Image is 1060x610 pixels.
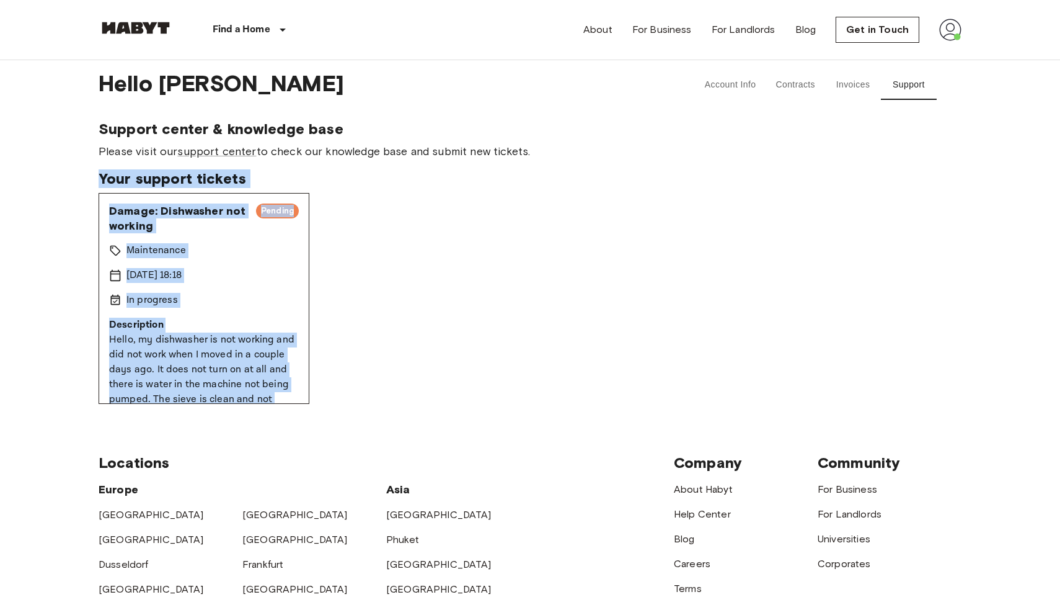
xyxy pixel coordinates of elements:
span: Europe [99,483,138,496]
a: For Business [818,483,877,495]
span: Damage: Dishwasher not working [109,204,246,233]
button: Invoices [825,70,881,100]
img: avatar [939,19,961,41]
a: For Landlords [818,508,881,520]
a: For Business [632,22,692,37]
a: About [583,22,612,37]
p: [DATE] 18:18 [126,268,182,283]
a: [GEOGRAPHIC_DATA] [99,509,204,521]
a: [GEOGRAPHIC_DATA] [386,558,492,570]
span: Your support tickets [99,169,961,188]
a: Corporates [818,558,871,570]
p: Maintenance [126,243,186,258]
a: [GEOGRAPHIC_DATA] [242,583,348,595]
span: Company [674,454,742,472]
a: Frankfurt [242,558,283,570]
span: Asia [386,483,410,496]
span: Community [818,454,900,472]
a: Blog [795,22,816,37]
p: In progress [126,293,178,308]
img: Habyt [99,22,173,34]
a: Careers [674,558,710,570]
span: Hello [PERSON_NAME] [99,70,660,100]
a: support center [177,145,256,158]
a: [GEOGRAPHIC_DATA] [242,509,348,521]
a: Terms [674,583,702,594]
button: Contracts [766,70,825,100]
span: Pending [256,205,299,217]
button: Support [881,70,937,100]
a: For Landlords [712,22,775,37]
a: Get in Touch [836,17,919,43]
button: Account Info [695,70,766,100]
a: [GEOGRAPHIC_DATA] [386,509,492,521]
p: Hello, my dishwasher is not working and did not work when I moved in a couple days ago. It does n... [109,333,299,452]
a: [GEOGRAPHIC_DATA] [386,583,492,595]
span: Please visit our to check our knowledge base and submit new tickets. [99,143,961,159]
p: Description [109,318,299,333]
a: Universities [818,533,870,545]
a: [GEOGRAPHIC_DATA] [242,534,348,545]
a: Blog [674,533,695,545]
a: Phuket [386,534,419,545]
a: About Habyt [674,483,733,495]
p: Find a Home [213,22,270,37]
span: Support center & knowledge base [99,120,961,138]
a: Help Center [674,508,731,520]
span: Locations [99,454,169,472]
a: [GEOGRAPHIC_DATA] [99,583,204,595]
a: [GEOGRAPHIC_DATA] [99,534,204,545]
a: Dusseldorf [99,558,149,570]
